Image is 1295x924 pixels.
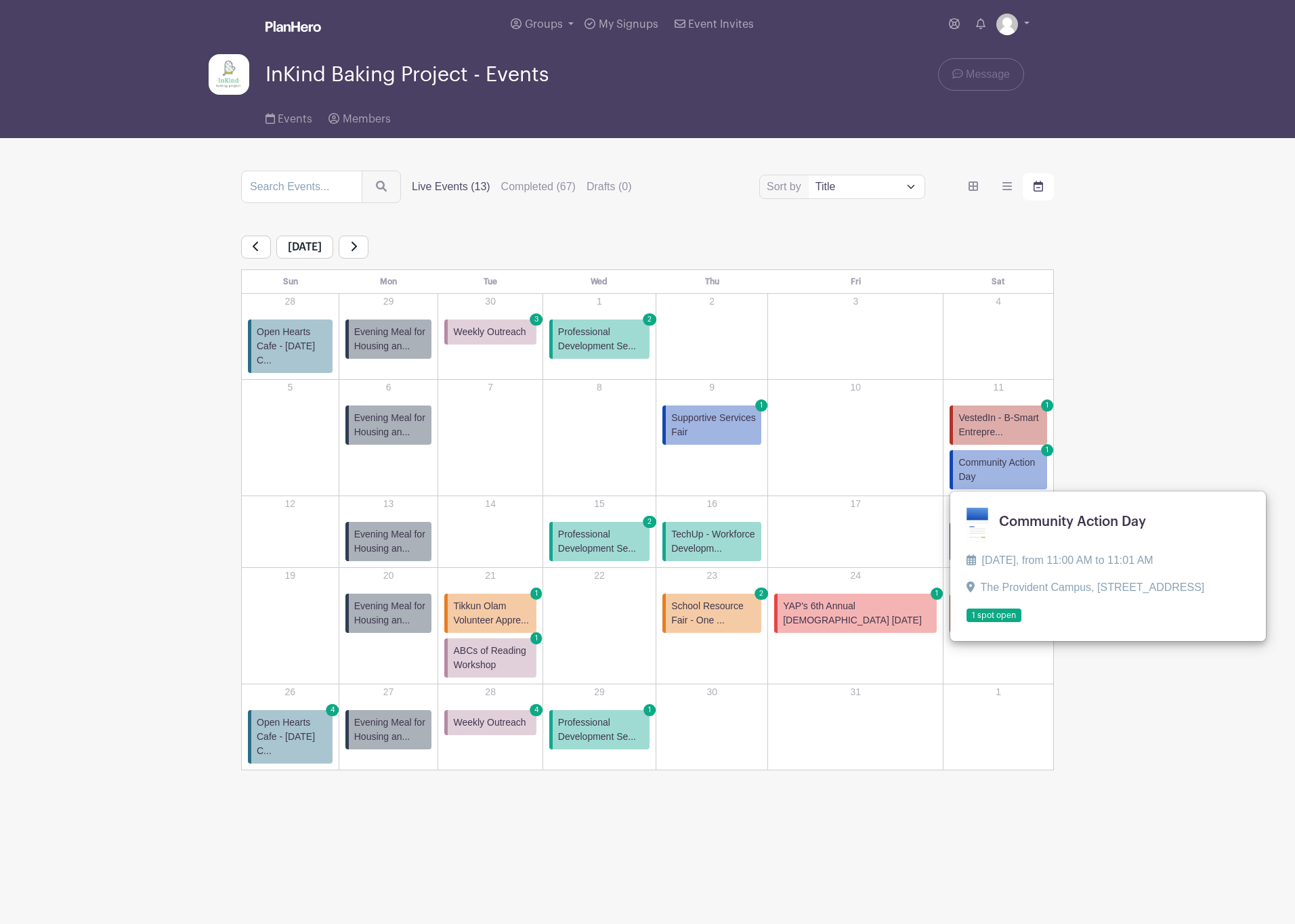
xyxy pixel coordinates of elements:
[439,685,541,699] p: 28
[326,704,339,716] span: 4
[544,294,655,309] p: 1
[453,325,526,339] span: Weekly Outreach
[944,294,1053,309] p: 4
[354,411,427,439] span: Evening Meal for Housing an...
[345,710,432,749] a: Evening Meal for Housing an...
[242,497,338,511] p: 12
[343,114,391,125] span: Members
[266,21,321,32] img: logo_white-6c42ec7e38ccf1d336a20a19083b03d10ae64f83f12c07503d8b9e83406b4c7d.svg
[544,380,655,395] p: 8
[444,710,536,735] a: Weekly Outreach 4
[958,456,1042,484] span: Community Action Day
[643,704,656,716] span: 1
[549,522,650,561] a: Professional Development Se... 2
[643,516,656,528] span: 2
[525,19,563,30] span: Groups
[530,632,543,644] span: 1
[657,294,767,309] p: 2
[944,380,1053,395] p: 11
[439,497,541,511] p: 14
[966,66,1010,83] span: Message
[558,716,644,744] span: Professional Development Se...
[439,294,541,309] p: 30
[444,320,536,345] a: Weekly Outreach 3
[501,179,576,195] label: Completed (67)
[769,497,942,511] p: 17
[412,179,490,195] label: Live Events (13)
[950,405,1047,445] a: VestedIn - B-Smart Entrepre... 1
[242,294,338,309] p: 28
[340,685,438,699] p: 27
[354,527,427,556] span: Evening Meal for Housing an...
[345,594,432,633] a: Evening Meal for Housing an...
[439,380,541,395] p: 7
[769,294,942,309] p: 3
[340,497,438,511] p: 13
[662,405,761,445] a: Supportive Services Fair 1
[242,685,338,699] p: 26
[769,569,942,583] p: 24
[266,95,312,138] a: Events
[438,270,543,294] th: Tue
[662,522,761,561] a: TechUp - Workforce Developm...
[1041,399,1053,412] span: 1
[958,411,1042,439] span: VestedIn - B-Smart Entrepre...
[944,685,1053,699] p: 1
[657,380,767,395] p: 9
[544,497,655,511] p: 15
[345,320,432,359] a: Evening Meal for Housing an...
[996,14,1018,35] img: default-ce2991bfa6775e67f084385cd625a349d9dcbb7a52a09fb2fda1e96e2d18dcdb.png
[278,114,312,125] span: Events
[266,64,549,86] span: InKind Baking Project - Events
[444,638,536,678] a: ABCs of Reading Workshop 1
[657,569,767,583] p: 23
[242,380,338,395] p: 5
[339,270,438,294] th: Mon
[755,588,768,600] span: 2
[354,599,427,628] span: Evening Meal for Housing an...
[340,380,438,395] p: 6
[439,569,541,583] p: 21
[453,599,530,628] span: Tikkun Olam Volunteer Appre...
[453,716,526,730] span: Weekly Outreach
[328,95,390,138] a: Members
[767,179,805,195] label: Sort by
[453,644,530,672] span: ABCs of Reading Workshop
[549,320,650,359] a: Professional Development Se... 2
[242,569,338,583] p: 19
[657,497,767,511] p: 16
[587,179,632,195] label: Drafts (0)
[774,594,937,633] a: YAP's 6th Annual [DEMOGRAPHIC_DATA] [DATE] 1
[354,325,427,353] span: Evening Meal for Housing an...
[944,569,1053,583] p: 25
[248,710,333,764] a: Open Hearts Cafe - [DATE] C... 4
[643,313,656,326] span: 2
[662,594,761,633] a: School Resource Fair - One ... 2
[671,411,756,439] span: Supportive Services Fair
[944,497,1053,511] p: 18
[671,527,756,556] span: TechUp - Workforce Developm...
[657,685,767,699] p: 30
[530,313,543,326] span: 3
[558,527,644,556] span: Professional Development Se...
[242,270,339,294] th: Sun
[671,599,756,628] span: School Resource Fair - One ...
[257,325,327,368] span: Open Hearts Cafe - [DATE] C...
[931,588,943,600] span: 1
[345,405,432,445] a: Evening Meal for Housing an...
[412,179,643,195] div: filters
[209,54,249,95] img: InKind-Logo.jpg
[543,270,656,294] th: Wed
[345,522,432,561] a: Evening Meal for Housing an...
[248,320,333,373] a: Open Hearts Cafe - [DATE] C...
[768,270,943,294] th: Fri
[1041,444,1053,456] span: 1
[688,19,754,30] span: Event Invites
[354,716,427,744] span: Evening Meal for Housing an...
[938,58,1024,91] a: Message
[530,588,543,600] span: 1
[544,569,655,583] p: 22
[599,19,658,30] span: My Signups
[755,399,767,412] span: 1
[340,569,438,583] p: 20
